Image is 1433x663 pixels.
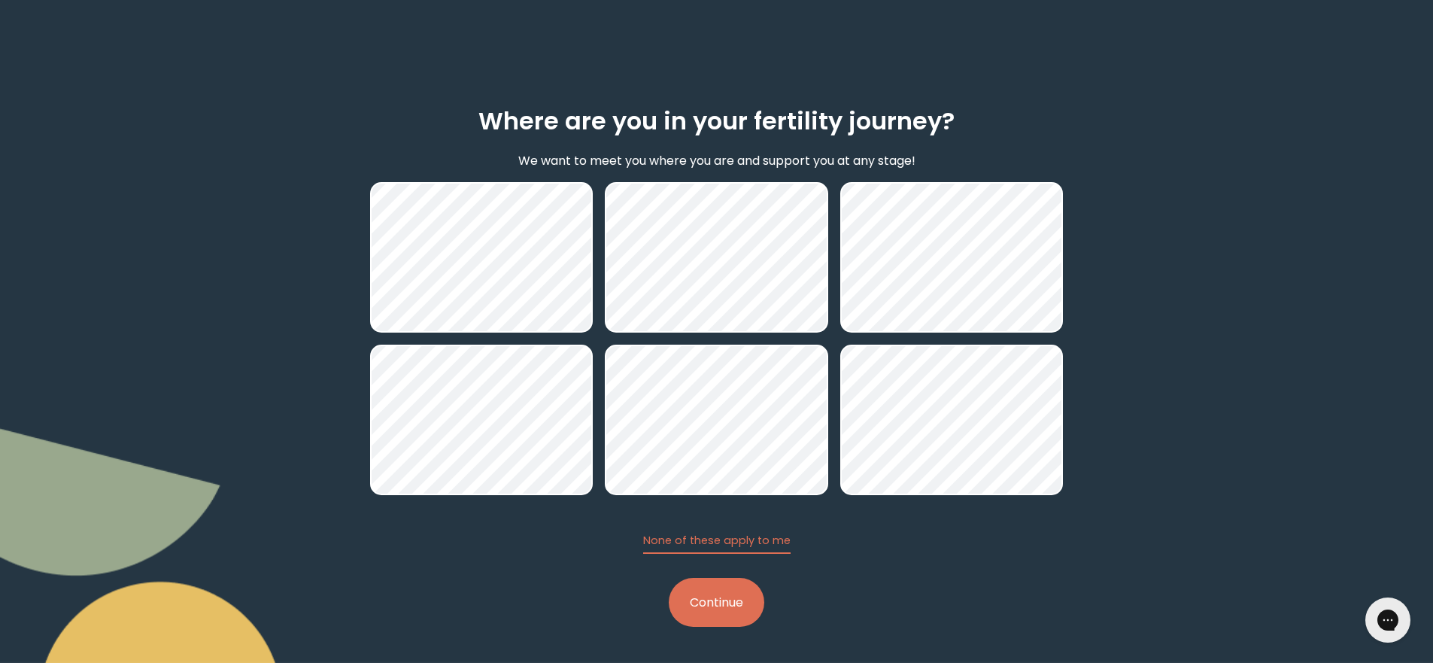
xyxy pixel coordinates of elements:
iframe: Gorgias live chat messenger [1358,592,1418,648]
h2: Where are you in your fertility journey? [478,103,955,139]
button: Continue [669,578,764,627]
button: None of these apply to me [643,533,791,554]
p: We want to meet you where you are and support you at any stage! [518,151,915,170]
